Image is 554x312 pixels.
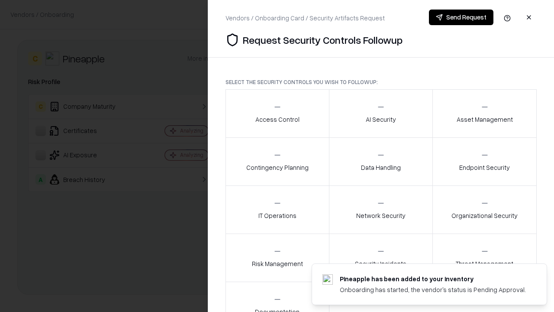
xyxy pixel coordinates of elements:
[432,137,537,186] button: Endpoint Security
[361,163,401,172] p: Data Handling
[322,274,333,285] img: pineappleenergy.com
[225,234,329,282] button: Risk Management
[457,115,513,124] p: Asset Management
[246,163,309,172] p: Contingency Planning
[340,274,526,283] div: Pineapple has been added to your inventory
[432,185,537,234] button: Organizational Security
[252,259,303,268] p: Risk Management
[459,163,510,172] p: Endpoint Security
[225,185,329,234] button: IT Operations
[225,89,329,138] button: Access Control
[225,137,329,186] button: Contingency Planning
[255,115,300,124] p: Access Control
[340,285,526,294] div: Onboarding has started, the vendor's status is Pending Approval.
[429,10,493,25] button: Send Request
[329,137,433,186] button: Data Handling
[258,211,296,220] p: IT Operations
[366,115,396,124] p: AI Security
[329,89,433,138] button: AI Security
[432,234,537,282] button: Threat Management
[225,13,385,23] div: Vendors / Onboarding Card / Security Artifacts Request
[329,185,433,234] button: Network Security
[329,234,433,282] button: Security Incidents
[432,89,537,138] button: Asset Management
[355,259,406,268] p: Security Incidents
[225,78,537,86] p: Select the security controls you wish to followup:
[356,211,406,220] p: Network Security
[451,211,518,220] p: Organizational Security
[456,259,513,268] p: Threat Management
[243,33,403,47] p: Request Security Controls Followup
